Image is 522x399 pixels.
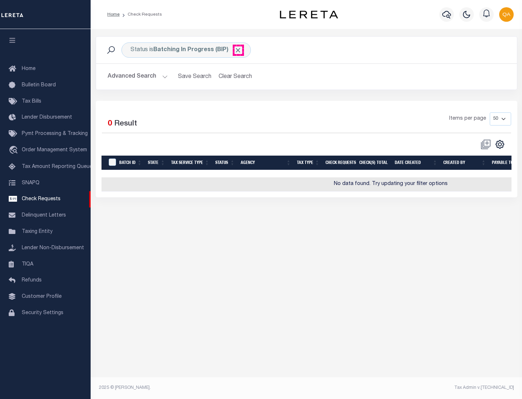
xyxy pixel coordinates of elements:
[22,229,53,234] span: Taxing Entity
[312,384,514,391] div: Tax Admin v.[TECHNICAL_ID]
[22,164,92,169] span: Tax Amount Reporting Queue
[212,156,238,170] th: Status: activate to sort column ascending
[22,310,63,316] span: Security Settings
[499,7,514,22] img: svg+xml;base64,PHN2ZyB4bWxucz0iaHR0cDovL3d3dy53My5vcmcvMjAwMC9zdmciIHBvaW50ZXItZXZlbnRzPSJub25lIi...
[323,156,356,170] th: Check Requests
[449,115,486,123] span: Items per page
[22,99,41,104] span: Tax Bills
[107,12,120,17] a: Home
[114,118,137,130] label: Result
[22,115,72,120] span: Lender Disbursement
[120,11,162,18] li: Check Requests
[116,156,145,170] th: Batch Id: activate to sort column ascending
[22,148,87,153] span: Order Management System
[356,156,392,170] th: Check(s) Total
[108,120,112,128] span: 0
[238,156,294,170] th: Agency: activate to sort column ascending
[440,156,489,170] th: Created By: activate to sort column ascending
[153,47,242,53] b: Batching In Progress (BIP)
[94,384,307,391] div: 2025 © [PERSON_NAME].
[168,156,212,170] th: Tax Service Type: activate to sort column ascending
[234,46,242,54] span: Click to Remove
[392,156,440,170] th: Date Created: activate to sort column ascending
[216,70,255,84] button: Clear Search
[22,262,33,267] span: TIQA
[22,180,40,185] span: SNAPQ
[174,70,216,84] button: Save Search
[22,66,36,71] span: Home
[22,197,61,202] span: Check Requests
[22,213,66,218] span: Delinquent Letters
[22,131,88,136] span: Pymt Processing & Tracking
[108,70,168,84] button: Advanced Search
[121,42,251,58] div: Status is
[9,146,20,155] i: travel_explore
[22,278,42,283] span: Refunds
[294,156,323,170] th: Tax Type: activate to sort column ascending
[22,294,62,299] span: Customer Profile
[280,11,338,18] img: logo-dark.svg
[145,156,168,170] th: State: activate to sort column ascending
[22,83,56,88] span: Bulletin Board
[22,246,84,251] span: Lender Non-Disbursement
